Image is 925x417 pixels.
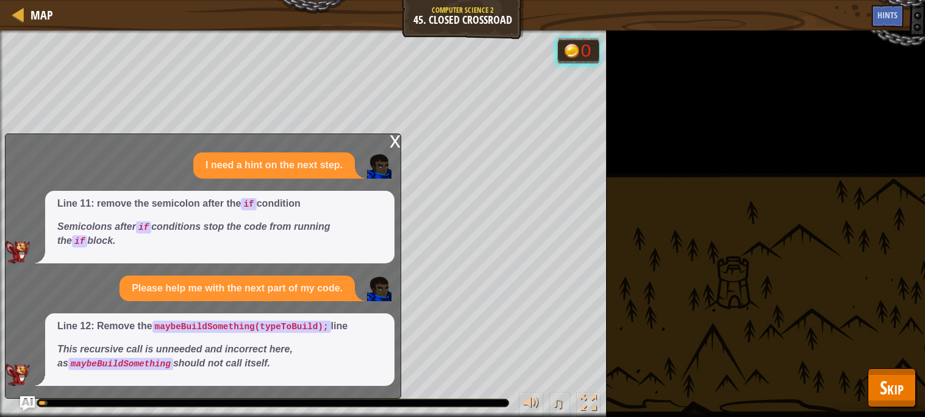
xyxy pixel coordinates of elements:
button: Ask AI [20,396,35,411]
code: if [72,235,87,248]
span: Map [30,7,53,23]
code: maybeBuildSomething [68,358,173,370]
code: if [241,198,256,210]
button: Adjust volume [519,392,543,417]
em: This recursive call is unneeded and incorrect here, as should not call itself. [57,344,293,368]
span: Hints [877,9,898,21]
img: AI [5,241,30,263]
img: Player [367,154,391,179]
img: Player [367,277,391,301]
img: AI [5,364,30,386]
div: 0 [581,41,593,60]
code: if [136,221,151,233]
em: Semicolons after conditions stop the code from running the block. [57,221,330,246]
div: x [390,134,401,146]
p: Line 12: Remove the line [57,319,382,333]
p: Please help me with the next part of my code. [132,282,343,296]
button: Toggle fullscreen [576,392,601,417]
span: Skip [880,375,904,400]
button: Skip [868,368,916,407]
p: I need a hint on the next step. [205,159,343,173]
button: ♫ [549,392,570,417]
span: ♫ [552,394,564,412]
p: Line 11: remove the semicolon after the condition [57,197,382,211]
div: Team 'humans' has 0 gold. [557,38,599,63]
code: maybeBuildSomething(typeToBuild); [152,321,331,333]
a: Map [24,7,53,23]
